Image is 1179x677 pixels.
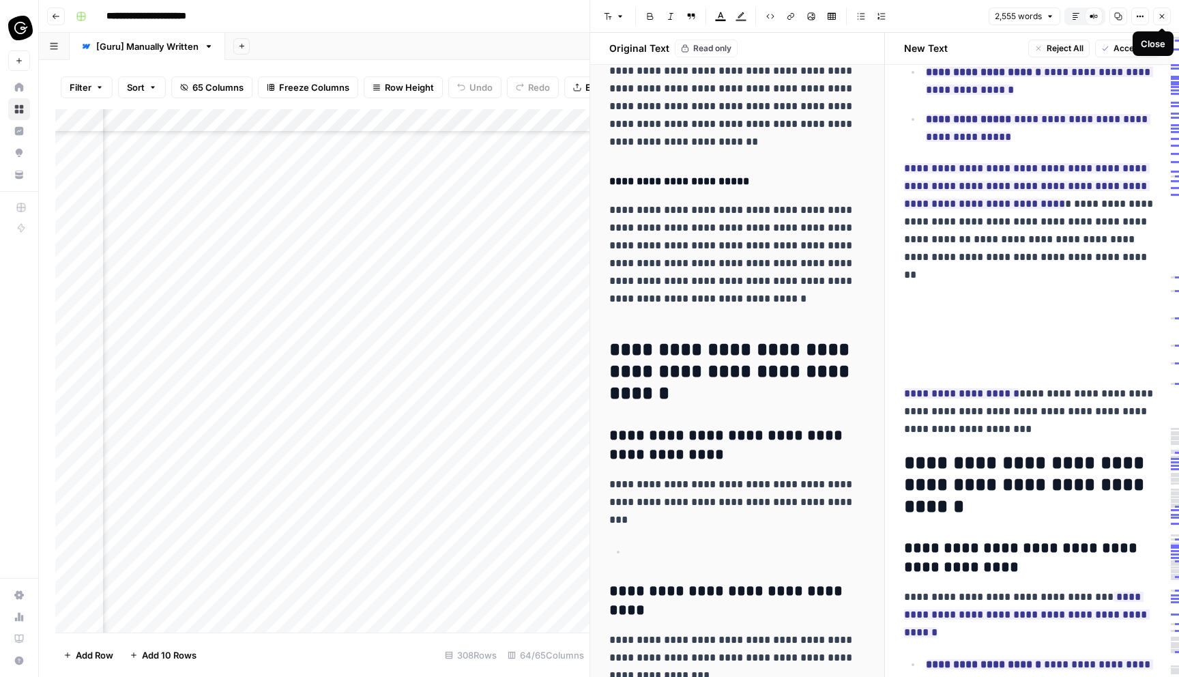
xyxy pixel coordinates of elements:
a: Learning Hub [8,628,30,650]
button: Help + Support [8,650,30,672]
button: Freeze Columns [258,76,358,98]
span: Undo [469,81,493,94]
button: Add Row [55,644,121,666]
button: Sort [118,76,166,98]
button: Redo [507,76,559,98]
h2: Original Text [601,42,669,55]
span: 2,555 words [995,10,1042,23]
span: Add Row [76,648,113,662]
span: Add 10 Rows [142,648,196,662]
span: Read only [693,42,731,55]
span: 65 Columns [192,81,244,94]
a: Opportunities [8,142,30,164]
button: Row Height [364,76,443,98]
button: Filter [61,76,113,98]
a: Browse [8,98,30,120]
div: 64/65 Columns [502,644,589,666]
div: Close [1141,37,1165,51]
img: Guru Logo [8,16,33,40]
h2: New Text [904,42,948,55]
button: Accept All [1095,40,1160,57]
button: 65 Columns [171,76,252,98]
button: Reject All [1028,40,1090,57]
span: Freeze Columns [279,81,349,94]
a: [Guru] Manually Written [70,33,225,60]
button: Undo [448,76,501,98]
a: Home [8,76,30,98]
a: Insights [8,120,30,142]
div: [Guru] Manually Written [96,40,199,53]
span: Reject All [1047,42,1083,55]
span: Accept All [1113,42,1154,55]
div: 308 Rows [439,644,502,666]
span: Redo [528,81,550,94]
button: Add 10 Rows [121,644,205,666]
button: Export CSV [564,76,643,98]
button: Workspace: Guru [8,11,30,45]
a: Usage [8,606,30,628]
a: Your Data [8,164,30,186]
a: Settings [8,584,30,606]
span: Sort [127,81,145,94]
span: Filter [70,81,91,94]
span: Row Height [385,81,434,94]
button: 2,555 words [989,8,1060,25]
